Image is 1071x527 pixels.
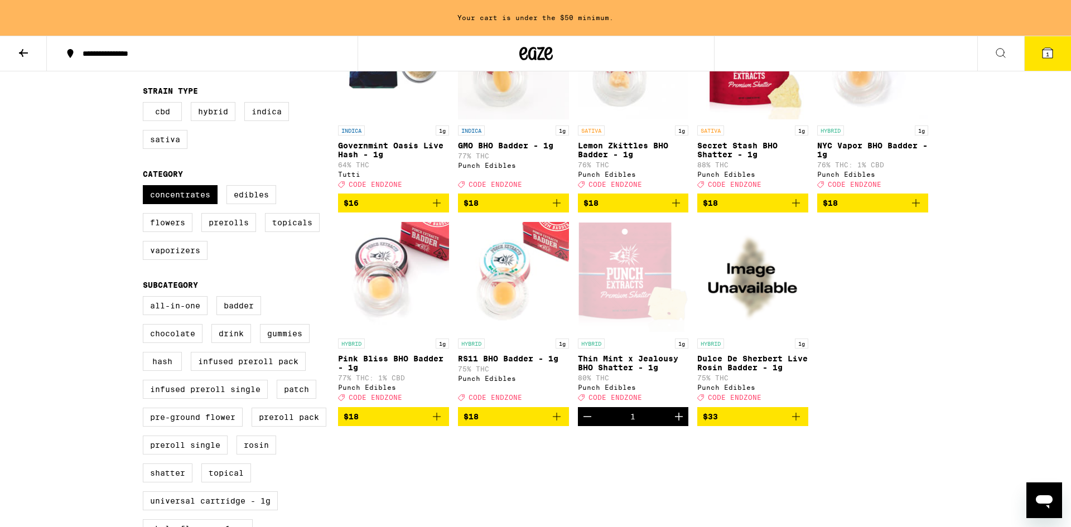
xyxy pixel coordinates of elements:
[630,412,635,421] div: 1
[697,374,808,381] p: 75% THC
[338,407,449,426] button: Add to bag
[675,339,688,349] p: 1g
[458,162,569,169] div: Punch Edibles
[226,185,276,204] label: Edibles
[458,339,485,349] p: HYBRID
[143,86,198,95] legend: Strain Type
[578,221,689,407] a: Open page for Thin Mint x Jealousy BHO Shatter - 1g from Punch Edibles
[708,394,761,402] span: CODE ENDZONE
[436,339,449,349] p: 1g
[458,152,569,159] p: 77% THC
[143,296,208,315] label: All-In-One
[237,436,276,455] label: Rosin
[338,354,449,372] p: Pink Bliss BHO Badder - 1g
[464,199,479,207] span: $18
[338,171,449,178] div: Tutti
[697,125,724,136] p: SATIVA
[458,375,569,382] div: Punch Edibles
[697,161,808,168] p: 88% THC
[578,407,597,426] button: Decrement
[338,339,365,349] p: HYBRID
[211,324,251,343] label: Drink
[578,161,689,168] p: 76% THC
[817,171,928,178] div: Punch Edibles
[578,171,689,178] div: Punch Edibles
[143,352,182,371] label: Hash
[143,213,192,232] label: Flowers
[143,436,228,455] label: Preroll Single
[817,194,928,212] button: Add to bag
[697,354,808,372] p: Dulce De Sherbert Live Rosin Badder - 1g
[458,407,569,426] button: Add to bag
[143,281,198,289] legend: Subcategory
[697,407,808,426] button: Add to bag
[338,221,449,333] img: Punch Edibles - Pink Bliss BHO Badder - 1g
[338,374,449,381] p: 77% THC: 1% CBD
[458,221,569,407] a: Open page for RS11 BHO Badder - 1g from Punch Edibles
[556,339,569,349] p: 1g
[915,125,928,136] p: 1g
[708,181,761,188] span: CODE ENDZONE
[143,130,187,149] label: Sativa
[817,141,928,159] p: NYC Vapor BHO Badder - 1g
[556,125,569,136] p: 1g
[578,339,605,349] p: HYBRID
[583,199,599,207] span: $18
[578,8,689,194] a: Open page for Lemon Zkittles BHO Badder - 1g from Punch Edibles
[817,125,844,136] p: HYBRID
[201,463,251,482] label: Topical
[828,181,881,188] span: CODE ENDZONE
[458,141,569,150] p: GMO BHO Badder - 1g
[244,102,289,121] label: Indica
[669,407,688,426] button: Increment
[458,194,569,212] button: Add to bag
[469,394,522,402] span: CODE ENDZONE
[703,199,718,207] span: $18
[697,194,808,212] button: Add to bag
[458,125,485,136] p: INDICA
[265,213,320,232] label: Topicals
[216,296,261,315] label: Badder
[143,491,278,510] label: Universal Cartridge - 1g
[458,365,569,373] p: 75% THC
[823,199,838,207] span: $18
[795,339,808,349] p: 1g
[578,194,689,212] button: Add to bag
[458,221,569,333] img: Punch Edibles - RS11 BHO Badder - 1g
[578,384,689,391] div: Punch Edibles
[338,194,449,212] button: Add to bag
[464,412,479,421] span: $18
[697,8,808,194] a: Open page for Secret Stash BHO Shatter - 1g from Punch Edibles
[143,463,192,482] label: Shatter
[697,141,808,159] p: Secret Stash BHO Shatter - 1g
[143,241,208,260] label: Vaporizers
[338,141,449,159] p: Governmint Oasis Live Hash - 1g
[458,354,569,363] p: RS11 BHO Badder - 1g
[578,354,689,372] p: Thin Mint x Jealousy BHO Shatter - 1g
[277,380,316,399] label: Patch
[143,185,218,204] label: Concentrates
[252,408,326,427] label: Preroll Pack
[191,102,235,121] label: Hybrid
[817,161,928,168] p: 76% THC: 1% CBD
[469,181,522,188] span: CODE ENDZONE
[143,380,268,399] label: Infused Preroll Single
[458,8,569,194] a: Open page for GMO BHO Badder - 1g from Punch Edibles
[191,352,306,371] label: Infused Preroll Pack
[201,213,256,232] label: Prerolls
[338,221,449,407] a: Open page for Pink Bliss BHO Badder - 1g from Punch Edibles
[697,171,808,178] div: Punch Edibles
[578,125,605,136] p: SATIVA
[143,408,243,427] label: Pre-ground Flower
[143,170,183,178] legend: Category
[697,221,808,407] a: Open page for Dulce De Sherbert Live Rosin Badder - 1g from Punch Edibles
[338,161,449,168] p: 64% THC
[697,339,724,349] p: HYBRID
[344,412,359,421] span: $18
[436,125,449,136] p: 1g
[344,199,359,207] span: $16
[1046,51,1049,57] span: 1
[143,102,182,121] label: CBD
[578,374,689,381] p: 80% THC
[1024,36,1071,71] button: 1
